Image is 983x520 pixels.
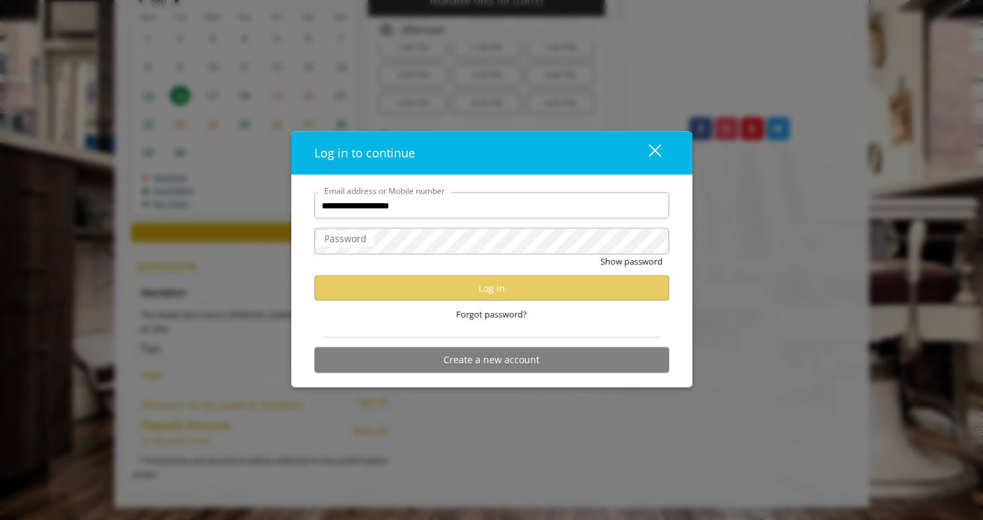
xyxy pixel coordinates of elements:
[314,275,669,301] button: Log in
[314,347,669,373] button: Create a new account
[314,145,415,161] span: Log in to continue
[314,228,669,255] input: Password
[600,255,663,269] button: Show password
[318,185,451,197] label: Email address or Mobile number
[314,193,669,219] input: Email address or Mobile number
[456,308,527,322] span: Forgot password?
[633,143,660,163] div: close dialog
[624,140,669,167] button: close dialog
[318,232,373,246] label: Password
